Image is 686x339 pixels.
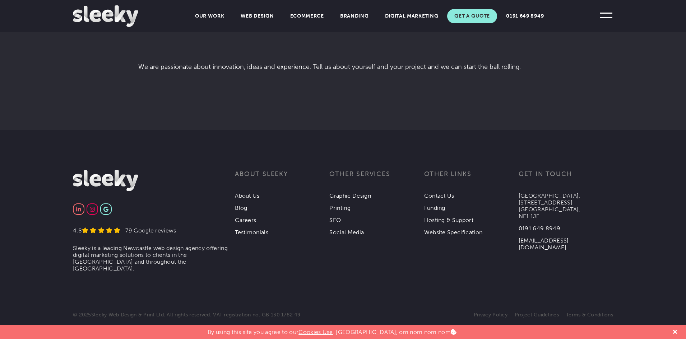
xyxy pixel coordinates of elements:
[73,170,138,191] img: Sleeky Web Design Newcastle
[519,237,569,251] a: [EMAIL_ADDRESS][DOMAIN_NAME]
[233,9,281,23] a: Web Design
[515,312,559,318] a: Project Guidelines
[329,217,341,223] a: SEO
[378,9,446,23] a: Digital Marketing
[424,229,483,236] a: Website Specification
[120,227,176,234] div: 79 Google reviews
[499,9,551,23] a: 0191 649 8949
[329,204,351,211] a: Printing
[329,192,371,199] a: Graphic Design
[424,170,519,187] h3: Other links
[298,329,333,335] a: Cookies Use
[329,170,424,187] h3: Other services
[424,192,454,199] a: Contact Us
[103,207,108,212] img: Google
[73,245,235,272] li: Sleeky is a leading Newcastle web design agency offering digital marketing solutions to clients i...
[188,9,232,23] a: Our Work
[235,170,329,187] h3: About Sleeky
[566,312,613,318] a: Terms & Conditions
[235,192,260,199] a: About Us
[235,229,268,236] a: Testimonials
[424,204,445,211] a: Funding
[333,9,376,23] a: Branding
[73,5,138,27] img: Sleeky Web Design Newcastle
[519,225,560,232] a: 0191 649 8949
[329,229,364,236] a: Social Media
[447,9,497,23] a: Get A Quote
[90,207,94,212] img: Instagram
[73,312,343,318] p: © 2025 . All rights reserved. VAT registration no. GB 130 1782 49
[235,217,256,223] a: Careers
[283,9,331,23] a: Ecommerce
[519,170,613,187] h3: Get in touch
[138,48,548,71] p: We are passionate about innovation, ideas and experience. Tell us about yourself and your project...
[76,207,81,212] img: Linkedin
[474,312,507,318] a: Privacy Policy
[73,227,176,234] a: 4.8 79 Google reviews
[208,325,456,335] p: By using this site you agree to our . [GEOGRAPHIC_DATA], om nom nom nom
[519,192,613,220] p: [GEOGRAPHIC_DATA], [STREET_ADDRESS] [GEOGRAPHIC_DATA], NE1 1JF
[424,217,473,223] a: Hosting & Support
[235,204,247,211] a: Blog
